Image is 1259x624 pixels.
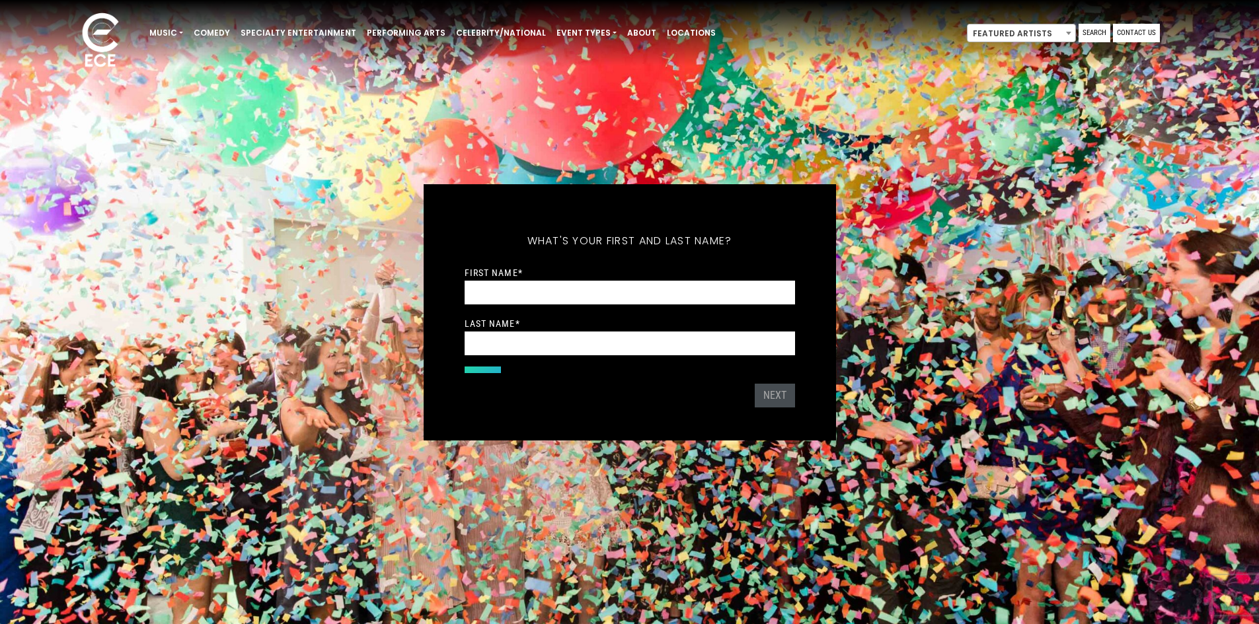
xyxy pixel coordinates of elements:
[465,318,520,329] label: Last Name
[465,217,795,265] h5: What's your first and last name?
[1113,24,1160,42] a: Contact Us
[465,267,523,279] label: First Name
[144,22,188,44] a: Music
[1079,24,1110,42] a: Search
[451,22,551,44] a: Celebrity/National
[662,22,721,44] a: Locations
[551,22,622,44] a: Event Types
[362,22,451,44] a: Performing Arts
[622,22,662,44] a: About
[968,24,1075,43] span: Featured Artists
[67,9,134,73] img: ece_new_logo_whitev2-1.png
[235,22,362,44] a: Specialty Entertainment
[188,22,235,44] a: Comedy
[967,24,1076,42] span: Featured Artists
